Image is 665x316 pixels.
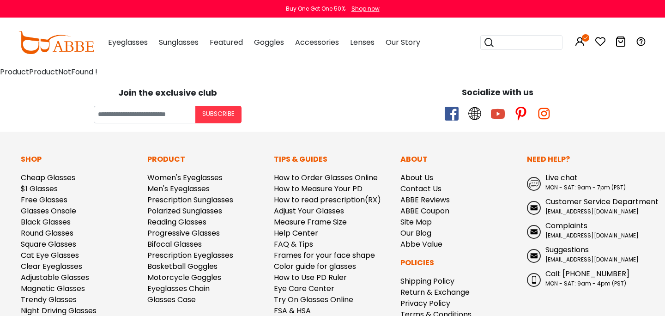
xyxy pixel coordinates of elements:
p: About [400,154,518,165]
a: Our Blog [400,228,431,238]
a: How to Use PD Ruler [274,272,347,283]
a: FSA & HSA [274,305,311,316]
span: Our Story [386,37,420,48]
a: Basketball Goggles [147,261,218,272]
span: MON - SAT: 9am - 7pm (PST) [545,183,626,191]
span: Suggestions [545,244,589,255]
span: Live chat [545,172,578,183]
a: How to Order Glasses Online [274,172,378,183]
img: abbeglasses.com [18,31,94,54]
a: Progressive Glasses [147,228,220,238]
span: Featured [210,37,243,48]
a: Black Glasses [21,217,71,227]
a: Help Center [274,228,318,238]
a: Abbe Value [400,239,442,249]
input: Your email [94,106,195,123]
a: Magnetic Glasses [21,283,85,294]
p: Need Help? [527,154,644,165]
span: Accessories [295,37,339,48]
p: Policies [400,257,518,268]
a: $1 Glasses [21,183,58,194]
a: Free Glasses [21,194,67,205]
span: [EMAIL_ADDRESS][DOMAIN_NAME] [545,207,639,215]
a: Eyeglasses Chain [147,283,210,294]
a: Women's Eyeglasses [147,172,223,183]
a: Eye Care Center [274,283,334,294]
span: instagram [537,107,551,121]
a: ABBE Reviews [400,194,450,205]
a: Night Driving Glasses [21,305,97,316]
a: Color guide for glasses [274,261,356,272]
a: Live chat MON - SAT: 9am - 7pm (PST) [527,172,644,192]
a: Cheap Glasses [21,172,75,183]
a: Square Glasses [21,239,76,249]
span: facebook [445,107,459,121]
p: Product [147,154,265,165]
a: Glasses Onsale [21,206,76,216]
a: Glasses Case [147,294,196,305]
span: Sunglasses [159,37,199,48]
div: Buy One Get One 50% [286,5,345,13]
a: Polarized Sunglasses [147,206,222,216]
a: Return & Exchange [400,287,470,298]
a: Complaints [EMAIL_ADDRESS][DOMAIN_NAME] [527,220,644,240]
p: Shop [21,154,138,165]
a: ABBE Coupon [400,206,449,216]
a: Customer Service Department [EMAIL_ADDRESS][DOMAIN_NAME] [527,196,644,216]
span: Call: [PHONE_NUMBER] [545,268,629,279]
a: Adjustable Glasses [21,272,89,283]
a: Reading Glasses [147,217,206,227]
div: Shop now [351,5,380,13]
span: pinterest [514,107,528,121]
a: Measure Frame Size [274,217,347,227]
a: Suggestions [EMAIL_ADDRESS][DOMAIN_NAME] [527,244,644,264]
a: Contact Us [400,183,441,194]
a: Motorcycle Goggles [147,272,221,283]
span: twitter [468,107,482,121]
a: Adjust Your Glasses [274,206,344,216]
span: Complaints [545,220,587,231]
span: Lenses [350,37,375,48]
span: MON - SAT: 9am - 4pm (PST) [545,280,626,287]
a: About Us [400,172,433,183]
a: Call: [PHONE_NUMBER] MON - SAT: 9am - 4pm (PST) [527,268,644,288]
p: Tips & Guides [274,154,391,165]
span: [EMAIL_ADDRESS][DOMAIN_NAME] [545,231,639,239]
span: youtube [491,107,505,121]
a: How to Measure Your PD [274,183,363,194]
a: FAQ & Tips [274,239,313,249]
a: Bifocal Glasses [147,239,202,249]
div: Join the exclusive club [7,85,328,99]
a: Clear Eyeglasses [21,261,82,272]
a: Men's Eyeglasses [147,183,210,194]
a: Shipping Policy [400,276,454,286]
a: How to read prescription(RX) [274,194,381,205]
div: Socialize with us [337,86,658,98]
span: [EMAIL_ADDRESS][DOMAIN_NAME] [545,255,639,263]
a: Try On Glasses Online [274,294,353,305]
a: Privacy Policy [400,298,450,309]
a: Prescription Eyeglasses [147,250,233,261]
a: Shop now [347,5,380,12]
a: Round Glasses [21,228,73,238]
a: Prescription Sunglasses [147,194,233,205]
span: Goggles [254,37,284,48]
span: Customer Service Department [545,196,659,207]
a: Trendy Glasses [21,294,77,305]
a: Cat Eye Glasses [21,250,79,261]
a: Frames for your face shape [274,250,375,261]
a: Site Map [400,217,432,227]
button: Subscribe [195,106,242,123]
span: Eyeglasses [108,37,148,48]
